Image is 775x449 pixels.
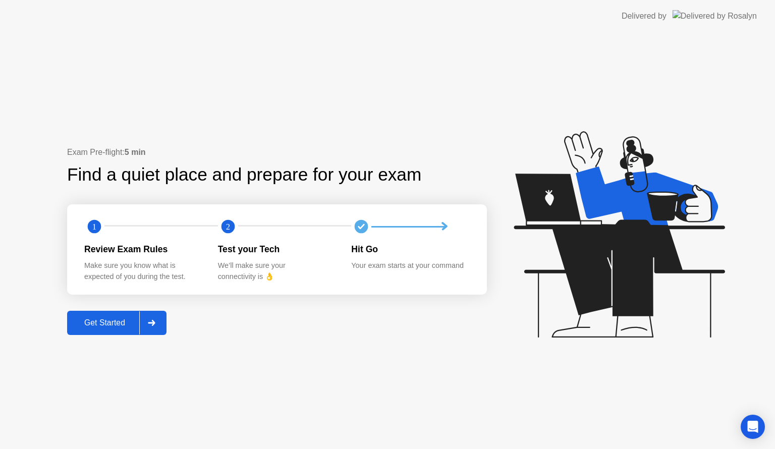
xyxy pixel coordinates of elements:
[351,260,469,271] div: Your exam starts at your command
[125,148,146,156] b: 5 min
[84,243,202,256] div: Review Exam Rules
[741,415,765,439] div: Open Intercom Messenger
[67,146,487,158] div: Exam Pre-flight:
[218,243,336,256] div: Test your Tech
[226,222,230,232] text: 2
[673,10,757,22] img: Delivered by Rosalyn
[67,311,167,335] button: Get Started
[70,318,139,327] div: Get Started
[84,260,202,282] div: Make sure you know what is expected of you during the test.
[92,222,96,232] text: 1
[218,260,336,282] div: We’ll make sure your connectivity is 👌
[67,161,423,188] div: Find a quiet place and prepare for your exam
[622,10,667,22] div: Delivered by
[351,243,469,256] div: Hit Go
